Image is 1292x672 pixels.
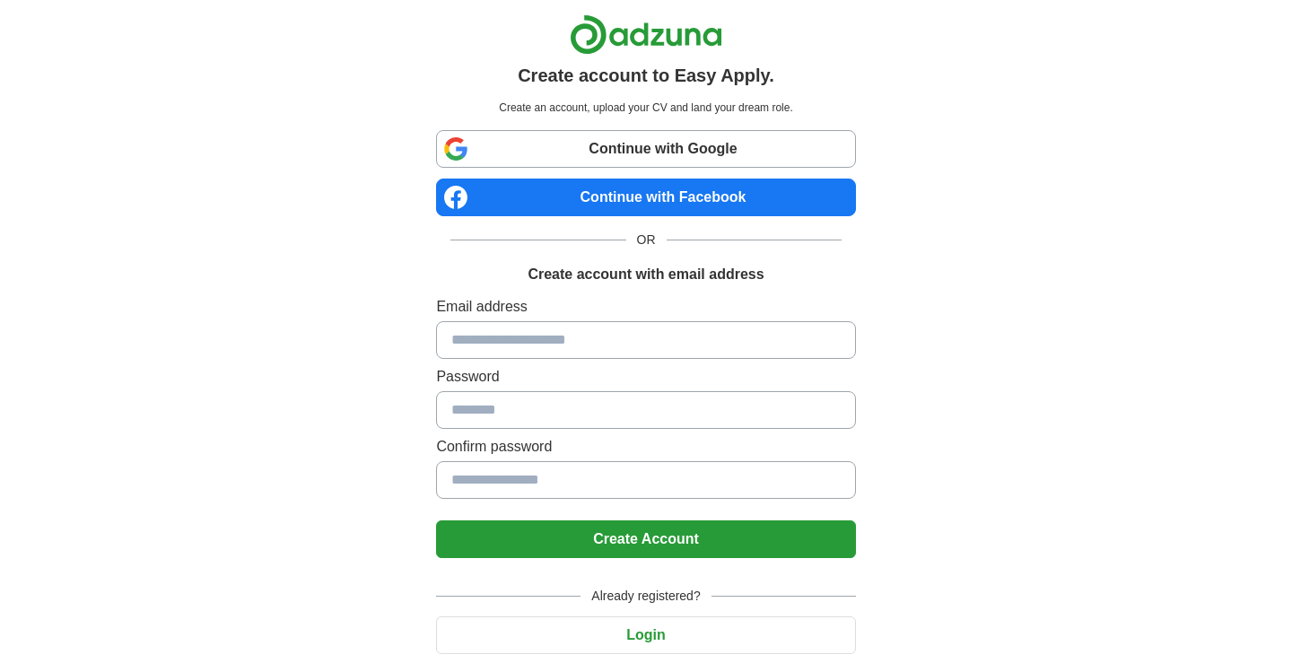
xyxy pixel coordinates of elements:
h1: Create account to Easy Apply. [518,62,774,89]
a: Continue with Facebook [436,179,855,216]
img: Adzuna logo [570,14,722,55]
span: OR [626,231,667,249]
p: Create an account, upload your CV and land your dream role. [440,100,851,116]
span: Already registered? [581,587,711,606]
a: Login [436,627,855,642]
a: Continue with Google [436,130,855,168]
label: Confirm password [436,436,855,458]
button: Create Account [436,520,855,558]
label: Email address [436,296,855,318]
button: Login [436,616,855,654]
label: Password [436,366,855,388]
h1: Create account with email address [528,264,764,285]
